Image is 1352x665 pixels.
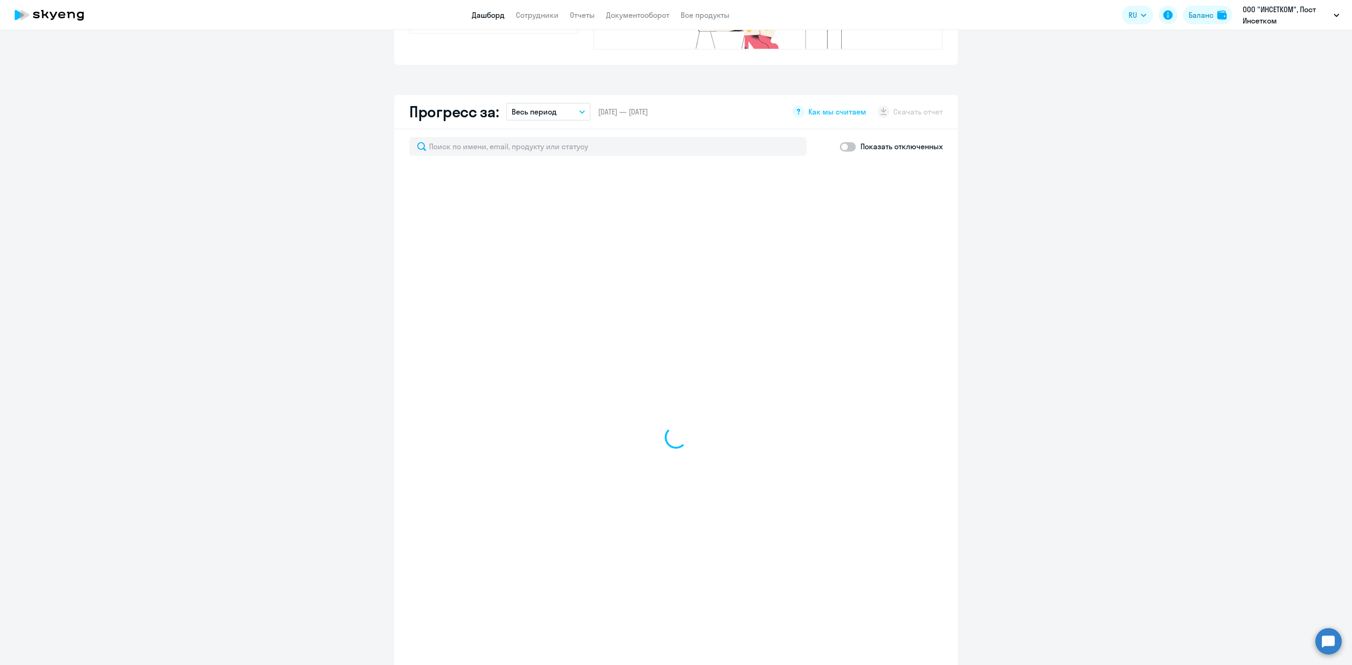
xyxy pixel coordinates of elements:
[1238,4,1344,26] button: ООО "ИНСЕТКОМ", Пост Инсетком
[512,106,557,117] p: Весь период
[409,137,807,156] input: Поиск по имени, email, продукту или статусу
[1129,9,1137,21] span: RU
[808,107,866,117] span: Как мы считаем
[1217,10,1227,20] img: balance
[1189,9,1214,21] div: Баланс
[506,103,591,121] button: Весь период
[598,107,648,117] span: [DATE] — [DATE]
[606,10,669,20] a: Документооборот
[681,10,730,20] a: Все продукты
[860,141,943,152] p: Показать отключенных
[472,10,505,20] a: Дашборд
[1243,4,1330,26] p: ООО "ИНСЕТКОМ", Пост Инсетком
[1122,6,1153,24] button: RU
[570,10,595,20] a: Отчеты
[409,102,499,121] h2: Прогресс за:
[1183,6,1232,24] button: Балансbalance
[516,10,559,20] a: Сотрудники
